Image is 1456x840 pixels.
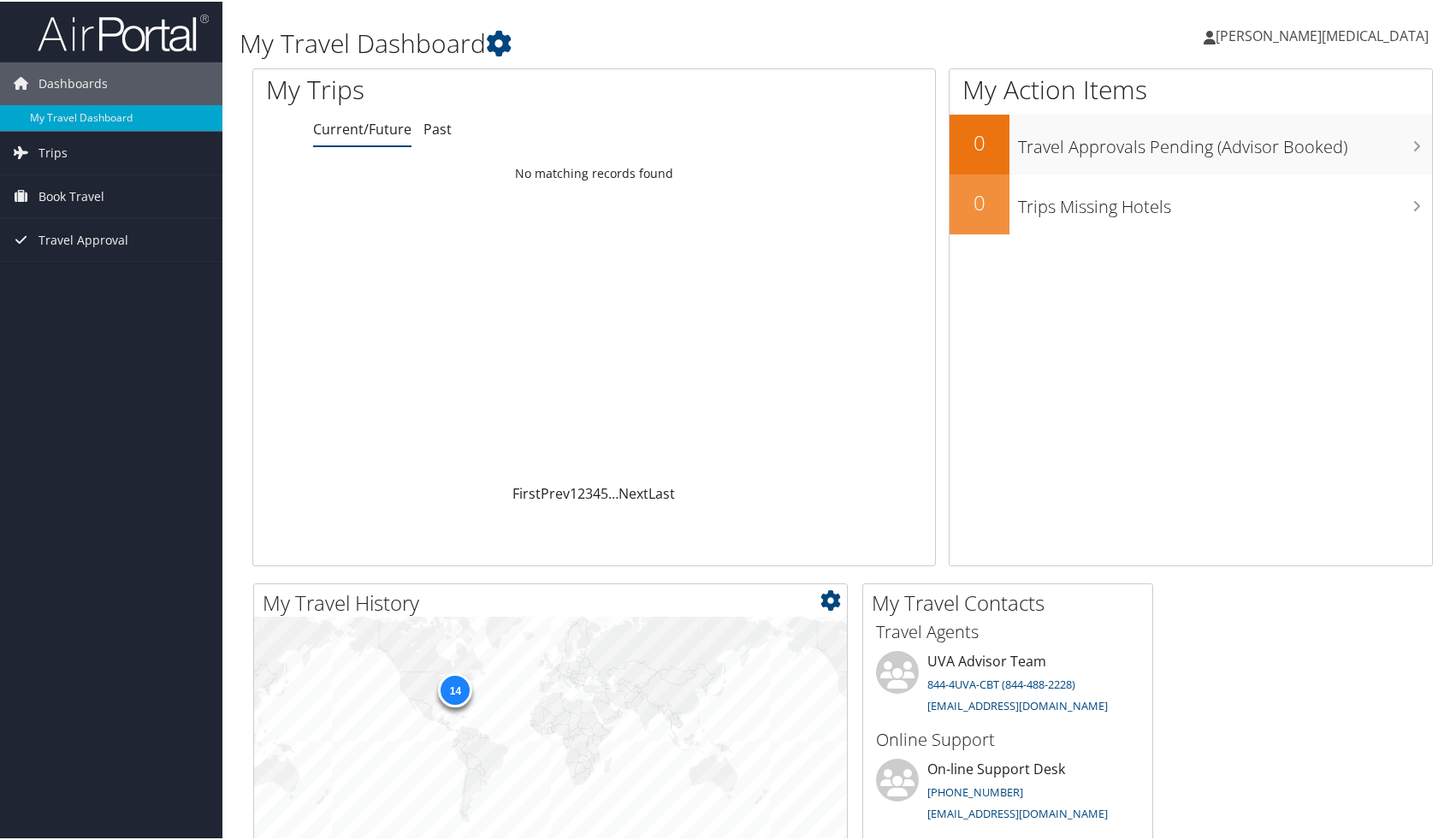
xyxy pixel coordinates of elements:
[438,671,472,706] div: 14
[867,649,1148,719] li: UVA Advisor Team
[1018,185,1432,217] h3: Trips Missing Hotels
[313,118,411,137] a: Current/Future
[619,482,648,501] a: Next
[608,482,619,501] span: …
[601,482,608,501] a: 5
[38,61,108,104] span: Dashboards
[648,482,675,501] a: Last
[876,618,1139,642] h3: Travel Agents
[593,482,601,501] a: 4
[263,587,847,616] h2: My Travel History
[266,70,638,106] h1: My Trips
[867,757,1148,827] li: On-line Support Desk
[240,24,1044,60] h1: My Travel Dashboard
[876,726,1139,750] h3: Online Support
[872,587,1152,616] h2: My Travel Contacts
[512,482,541,501] a: First
[927,804,1108,819] a: [EMAIL_ADDRESS][DOMAIN_NAME]
[950,127,1009,156] h2: 0
[1216,25,1429,44] span: [PERSON_NAME][MEDICAL_DATA]
[38,130,68,173] span: Trips
[253,157,935,187] td: No matching records found
[1018,125,1432,157] h3: Travel Approvals Pending (Advisor Booked)
[1204,9,1446,60] a: [PERSON_NAME][MEDICAL_DATA]
[570,482,577,501] a: 1
[585,482,593,501] a: 3
[950,173,1432,233] a: 0Trips Missing Hotels
[950,70,1432,106] h1: My Action Items
[38,11,209,51] img: airportal-logo.png
[950,186,1009,216] h2: 0
[577,482,585,501] a: 2
[927,675,1075,690] a: 844-4UVA-CBT (844-488-2228)
[927,696,1108,712] a: [EMAIL_ADDRESS][DOMAIN_NAME]
[950,113,1432,173] a: 0Travel Approvals Pending (Advisor Booked)
[423,118,452,137] a: Past
[541,482,570,501] a: Prev
[38,174,104,216] span: Book Travel
[927,783,1023,798] a: [PHONE_NUMBER]
[38,217,128,260] span: Travel Approval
